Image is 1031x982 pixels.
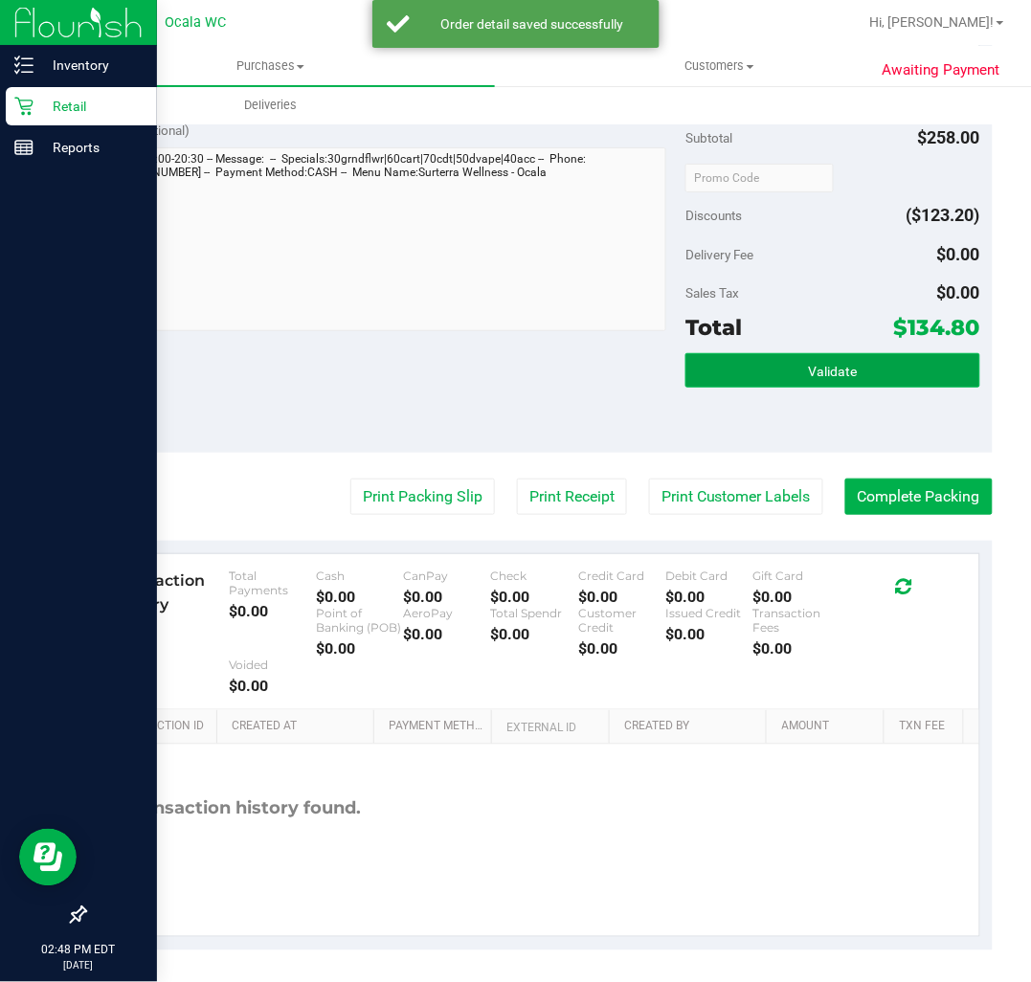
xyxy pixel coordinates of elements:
[404,588,491,606] div: $0.00
[14,138,34,157] inline-svg: Reports
[316,569,403,583] div: Cash
[491,710,609,745] th: External ID
[19,829,77,886] iframe: Resource center
[578,606,665,635] div: Customer Credit
[517,479,627,515] button: Print Receipt
[752,569,840,583] div: Gift Card
[316,606,403,635] div: Point of Banking (POB)
[495,46,944,86] a: Customers
[918,127,980,147] span: $258.00
[389,720,484,735] a: Payment Method
[9,942,148,959] p: 02:48 PM EDT
[229,569,316,597] div: Total Payments
[165,14,226,31] span: Ocala WC
[845,479,993,515] button: Complete Packing
[665,625,752,643] div: $0.00
[46,57,495,75] span: Purchases
[34,95,148,118] p: Retail
[34,54,148,77] p: Inventory
[685,198,742,233] span: Discounts
[350,479,495,515] button: Print Packing Slip
[14,97,34,116] inline-svg: Retail
[113,720,210,735] a: Transaction ID
[404,569,491,583] div: CanPay
[491,625,578,643] div: $0.00
[229,677,316,695] div: $0.00
[420,14,645,33] div: Order detail saved successfully
[624,720,759,735] a: Created By
[578,569,665,583] div: Credit Card
[491,588,578,606] div: $0.00
[665,569,752,583] div: Debit Card
[752,588,840,606] div: $0.00
[316,588,403,606] div: $0.00
[9,959,148,973] p: [DATE]
[883,59,1000,81] span: Awaiting Payment
[752,606,840,635] div: Transaction Fees
[685,164,834,192] input: Promo Code
[316,639,403,658] div: $0.00
[46,46,495,86] a: Purchases
[937,282,980,302] span: $0.00
[14,56,34,75] inline-svg: Inventory
[218,97,323,114] span: Deliveries
[685,130,732,145] span: Subtotal
[685,247,753,262] span: Delivery Fee
[404,625,491,643] div: $0.00
[496,57,943,75] span: Customers
[870,14,995,30] span: Hi, [PERSON_NAME]!
[491,569,578,583] div: Check
[685,314,742,341] span: Total
[229,602,316,620] div: $0.00
[685,353,979,388] button: Validate
[404,606,491,620] div: AeroPay
[232,720,367,735] a: Created At
[900,720,956,735] a: Txn Fee
[685,285,739,301] span: Sales Tax
[99,745,362,874] div: No transaction history found.
[907,205,980,225] span: ($123.20)
[808,364,857,379] span: Validate
[752,639,840,658] div: $0.00
[491,606,578,620] div: Total Spendr
[649,479,823,515] button: Print Customer Labels
[229,658,316,672] div: Voided
[937,244,980,264] span: $0.00
[578,588,665,606] div: $0.00
[665,588,752,606] div: $0.00
[665,606,752,620] div: Issued Credit
[34,136,148,159] p: Reports
[46,85,495,125] a: Deliveries
[894,314,980,341] span: $134.80
[578,639,665,658] div: $0.00
[782,720,878,735] a: Amount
